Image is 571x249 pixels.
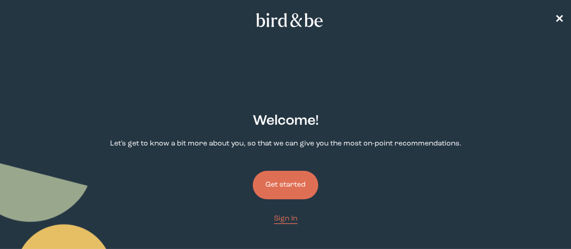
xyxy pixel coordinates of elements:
a: Get started [253,156,318,214]
h2: Welcome ! [253,111,319,132]
button: Get started [253,171,318,199]
a: ✕ [555,12,564,28]
span: Sign In [274,215,297,222]
p: Let's get to know a bit more about you, so that we can give you the most on-point recommendations. [110,139,461,149]
span: ✕ [555,14,564,25]
a: Sign In [274,214,297,224]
